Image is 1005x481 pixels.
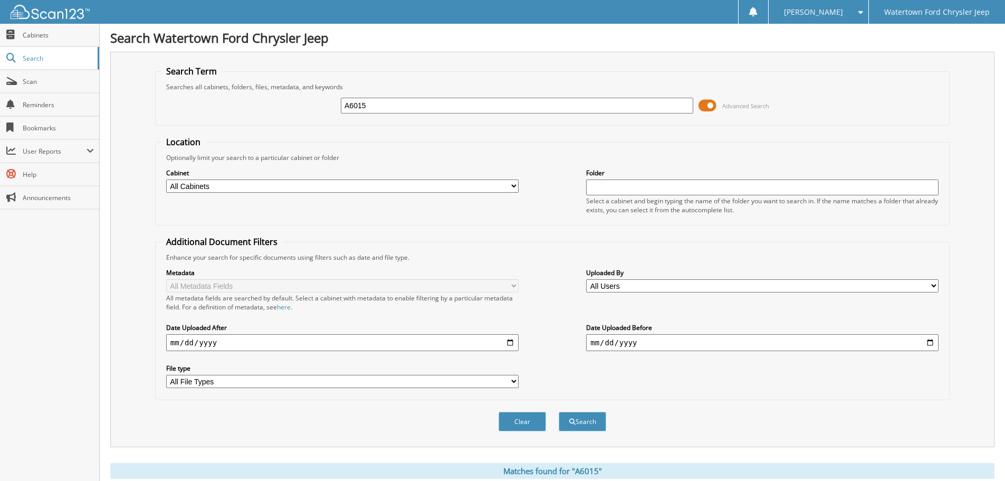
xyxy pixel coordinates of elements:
[586,196,939,214] div: Select a cabinet and begin typing the name of the folder you want to search in. If the name match...
[161,153,944,162] div: Optionally limit your search to a particular cabinet or folder
[161,253,944,262] div: Enhance your search for specific documents using filters such as date and file type.
[23,77,94,86] span: Scan
[586,323,939,332] label: Date Uploaded Before
[161,82,944,91] div: Searches all cabinets, folders, files, metadata, and keywords
[23,100,94,109] span: Reminders
[23,170,94,179] span: Help
[166,268,519,277] label: Metadata
[586,334,939,351] input: end
[166,294,519,312] div: All metadata fields are searched by default. Select a cabinet with metadata to enable filtering b...
[499,412,546,431] button: Clear
[110,29,994,46] h1: Search Watertown Ford Chrysler Jeep
[784,9,843,15] span: [PERSON_NAME]
[884,9,990,15] span: Watertown Ford Chrysler Jeep
[277,303,291,312] a: here
[161,236,283,248] legend: Additional Document Filters
[161,65,222,77] legend: Search Term
[161,136,206,148] legend: Location
[166,168,519,177] label: Cabinet
[586,268,939,277] label: Uploaded By
[11,5,90,19] img: scan123-logo-white.svg
[23,124,94,133] span: Bookmarks
[110,463,994,479] div: Matches found for "A6015"
[586,168,939,177] label: Folder
[166,364,519,373] label: File type
[166,323,519,332] label: Date Uploaded After
[23,193,94,202] span: Announcements
[166,334,519,351] input: start
[23,147,87,156] span: User Reports
[23,54,92,63] span: Search
[23,31,94,40] span: Cabinets
[722,102,769,110] span: Advanced Search
[559,412,606,431] button: Search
